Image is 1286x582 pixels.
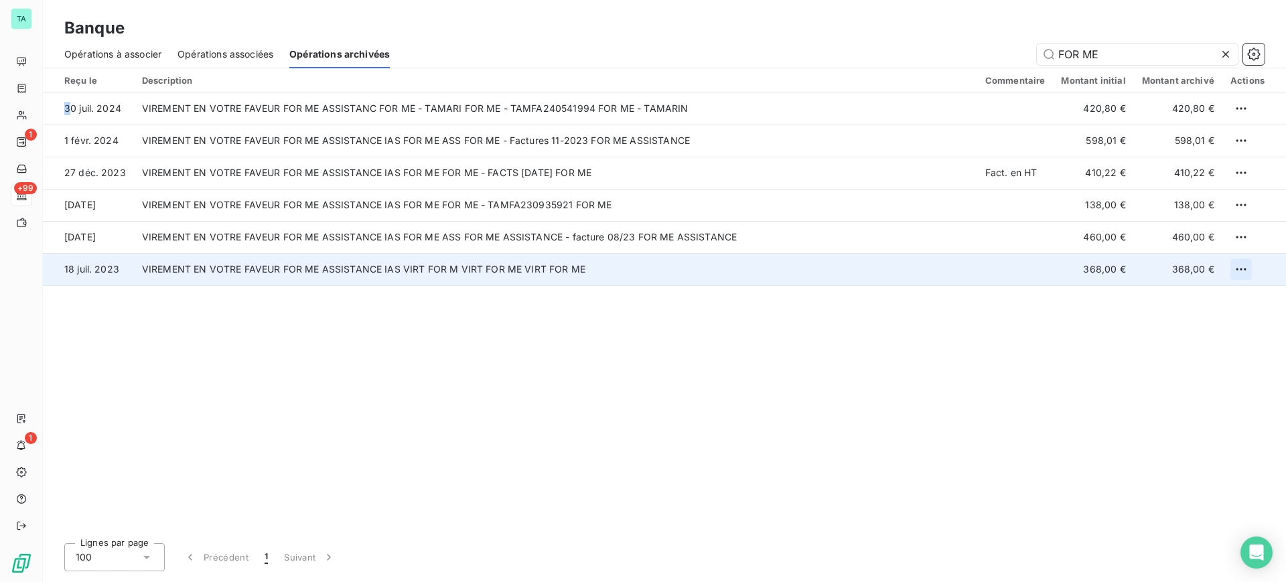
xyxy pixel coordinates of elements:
[64,16,125,40] h3: Banque
[1053,221,1133,253] td: 460,00 €
[43,125,134,157] td: 1 févr. 2024
[1053,125,1133,157] td: 598,01 €
[134,92,977,125] td: VIREMENT EN VOTRE FAVEUR FOR ME ASSISTANC FOR ME - TAMARI FOR ME - TAMFA240541994 FOR ME - TAMARIN
[134,189,977,221] td: VIREMENT EN VOTRE FAVEUR FOR ME ASSISTANCE IAS FOR ME FOR ME - TAMFA230935921 FOR ME
[64,75,126,86] div: Reçu le
[11,185,31,206] a: +99
[43,157,134,189] td: 27 déc. 2023
[265,551,268,564] span: 1
[1134,253,1222,285] td: 368,00 €
[11,131,31,153] a: 1
[25,129,37,141] span: 1
[985,75,1046,86] div: Commentaire
[134,125,977,157] td: VIREMENT EN VOTRE FAVEUR FOR ME ASSISTANCE IAS FOR ME ASS FOR ME - Factures 11-2023 FOR ME ASSIST...
[1230,75,1265,86] div: Actions
[1134,221,1222,253] td: 460,00 €
[1240,536,1273,569] div: Open Intercom Messenger
[1053,189,1133,221] td: 138,00 €
[134,253,977,285] td: VIREMENT EN VOTRE FAVEUR FOR ME ASSISTANCE IAS VIRT FOR M VIRT FOR ME VIRT FOR ME
[1037,44,1238,65] input: Rechercher
[11,553,32,574] img: Logo LeanPay
[43,253,134,285] td: 18 juil. 2023
[1134,125,1222,157] td: 598,01 €
[1053,157,1133,189] td: 410,22 €
[14,182,37,194] span: +99
[43,221,134,253] td: [DATE]
[43,189,134,221] td: [DATE]
[257,543,276,571] button: 1
[289,48,390,61] span: Opérations archivées
[1134,92,1222,125] td: 420,80 €
[1053,92,1133,125] td: 420,80 €
[276,543,344,571] button: Suivant
[43,92,134,125] td: 30 juil. 2024
[64,48,161,61] span: Opérations à associer
[11,8,32,29] div: TA
[1134,189,1222,221] td: 138,00 €
[142,75,969,86] div: Description
[1142,75,1214,86] div: Montant archivé
[1053,253,1133,285] td: 368,00 €
[1134,157,1222,189] td: 410,22 €
[1061,75,1125,86] div: Montant initial
[175,543,257,571] button: Précédent
[977,157,1054,189] td: Fact. en HT
[134,221,977,253] td: VIREMENT EN VOTRE FAVEUR FOR ME ASSISTANCE IAS FOR ME ASS FOR ME ASSISTANCE - facture 08/23 FOR M...
[25,432,37,444] span: 1
[134,157,977,189] td: VIREMENT EN VOTRE FAVEUR FOR ME ASSISTANCE IAS FOR ME FOR ME - FACTS [DATE] FOR ME
[76,551,92,564] span: 100
[177,48,273,61] span: Opérations associées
